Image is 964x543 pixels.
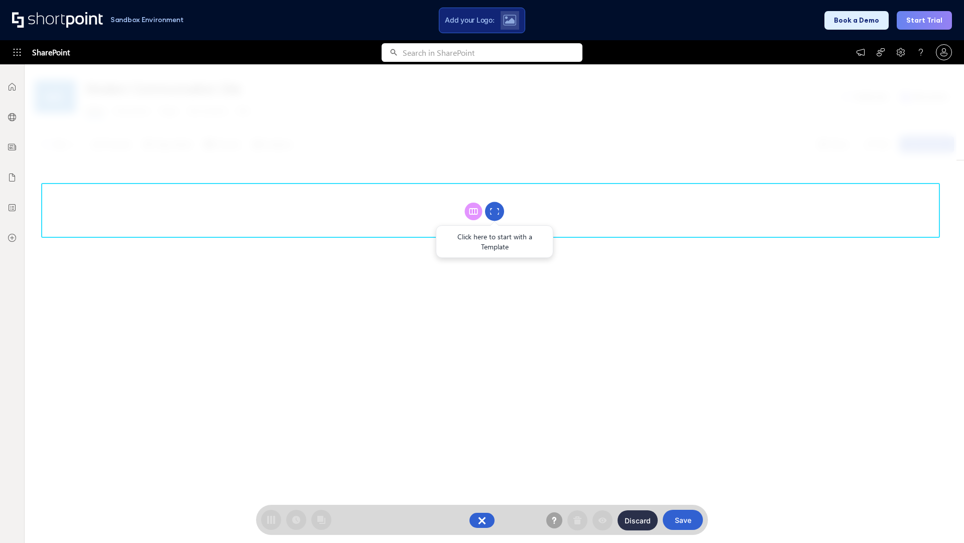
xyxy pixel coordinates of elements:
[110,17,184,23] h1: Sandbox Environment
[403,43,582,62] input: Search in SharePoint
[32,40,70,64] span: SharePoint
[503,15,516,26] img: Upload logo
[663,510,703,530] button: Save
[824,11,889,30] button: Book a Demo
[618,510,658,530] button: Discard
[914,495,964,543] iframe: Chat Widget
[445,16,494,25] span: Add your Logo:
[897,11,952,30] button: Start Trial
